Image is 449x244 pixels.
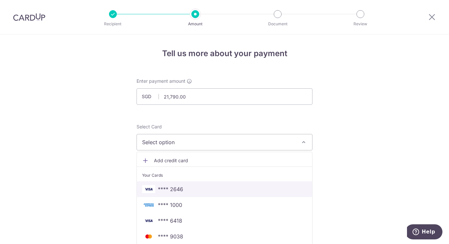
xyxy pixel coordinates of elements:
img: MASTERCARD [142,233,155,240]
p: Amount [171,21,220,27]
button: Select option [137,134,312,150]
h4: Tell us more about your payment [137,48,312,59]
img: AMEX [142,201,155,209]
img: VISA [142,217,155,225]
img: VISA [142,185,155,193]
span: Add credit card [154,157,307,164]
a: Add credit card [137,155,312,166]
p: Review [336,21,385,27]
input: 0.00 [137,88,312,105]
p: Recipient [89,21,137,27]
span: Select option [142,138,295,146]
iframe: Opens a widget where you can find more information [407,224,442,241]
span: translation missing: en.payables.payment_networks.credit_card.summary.labels.select_card [137,124,162,129]
span: Your Cards [142,172,163,179]
img: CardUp [13,13,45,21]
span: Enter payment amount [137,78,185,84]
p: Document [253,21,302,27]
span: SGD [142,93,159,100]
